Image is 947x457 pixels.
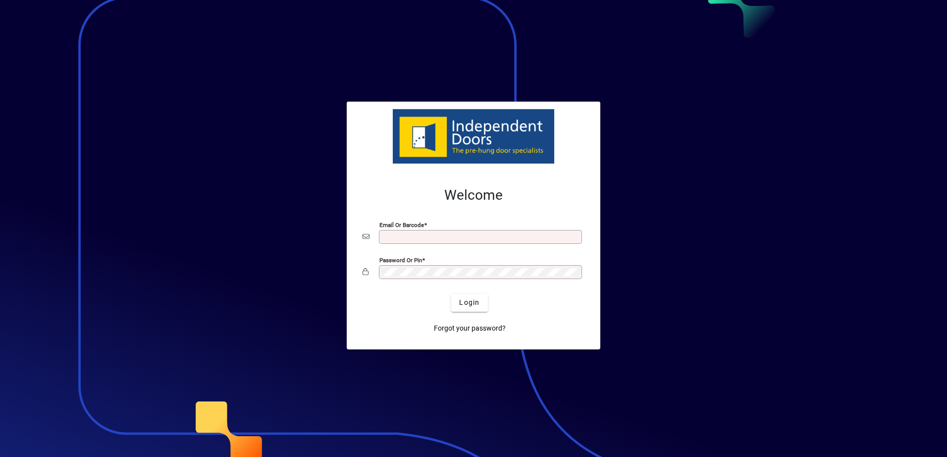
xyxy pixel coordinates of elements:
mat-label: Password or Pin [379,256,422,263]
mat-label: Email or Barcode [379,221,424,228]
button: Login [451,294,487,312]
span: Forgot your password? [434,323,506,334]
a: Forgot your password? [430,320,510,338]
h2: Welcome [363,187,584,204]
span: Login [459,297,479,308]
